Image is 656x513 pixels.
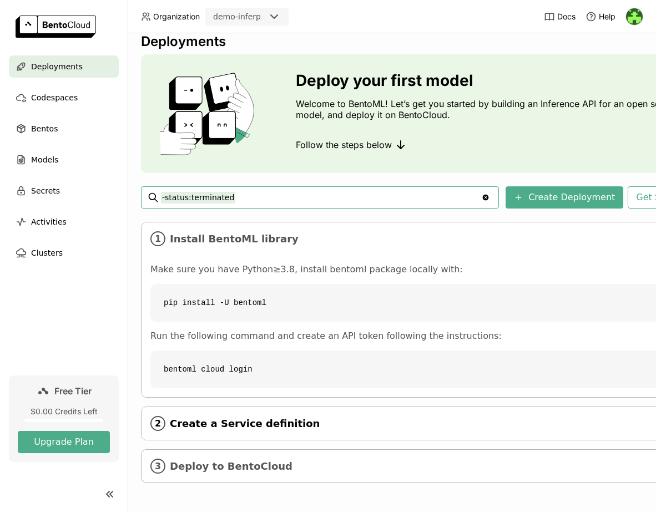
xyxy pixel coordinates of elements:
[9,149,119,171] a: Models
[16,16,96,38] img: logo
[599,12,615,22] span: Help
[9,180,119,202] a: Secrets
[9,87,119,109] a: Codespaces
[626,8,643,25] img: Anton Alekseev
[31,215,67,228] span: Activities
[9,211,119,233] a: Activities
[31,91,78,104] span: Codespaces
[31,246,63,260] span: Clusters
[586,11,615,22] div: Help
[9,118,119,140] a: Bentos
[31,153,58,166] span: Models
[150,72,269,155] img: cover onboarding
[9,55,119,78] a: Deployments
[506,186,623,209] button: Create Deployment
[544,11,576,22] a: Docs
[31,60,83,73] span: Deployments
[9,242,119,264] a: Clusters
[296,139,392,150] span: Follow the steps below
[150,231,165,246] i: 1
[9,375,119,462] a: Free Tier$0.00 Credits LeftUpgrade Plan
[18,431,110,453] button: Upgrade Plan
[31,184,60,197] span: Secrets
[18,407,110,417] div: $0.00 Credits Left
[31,122,58,135] span: Bentos
[153,12,200,22] span: Organization
[150,459,165,474] i: 3
[262,12,263,23] input: Selected demo-inferp.
[481,193,490,202] svg: Clear value
[557,12,576,22] span: Docs
[161,189,481,206] input: Search
[54,385,92,397] span: Free Tier
[213,11,261,22] div: demo-inferp
[150,416,165,431] i: 2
